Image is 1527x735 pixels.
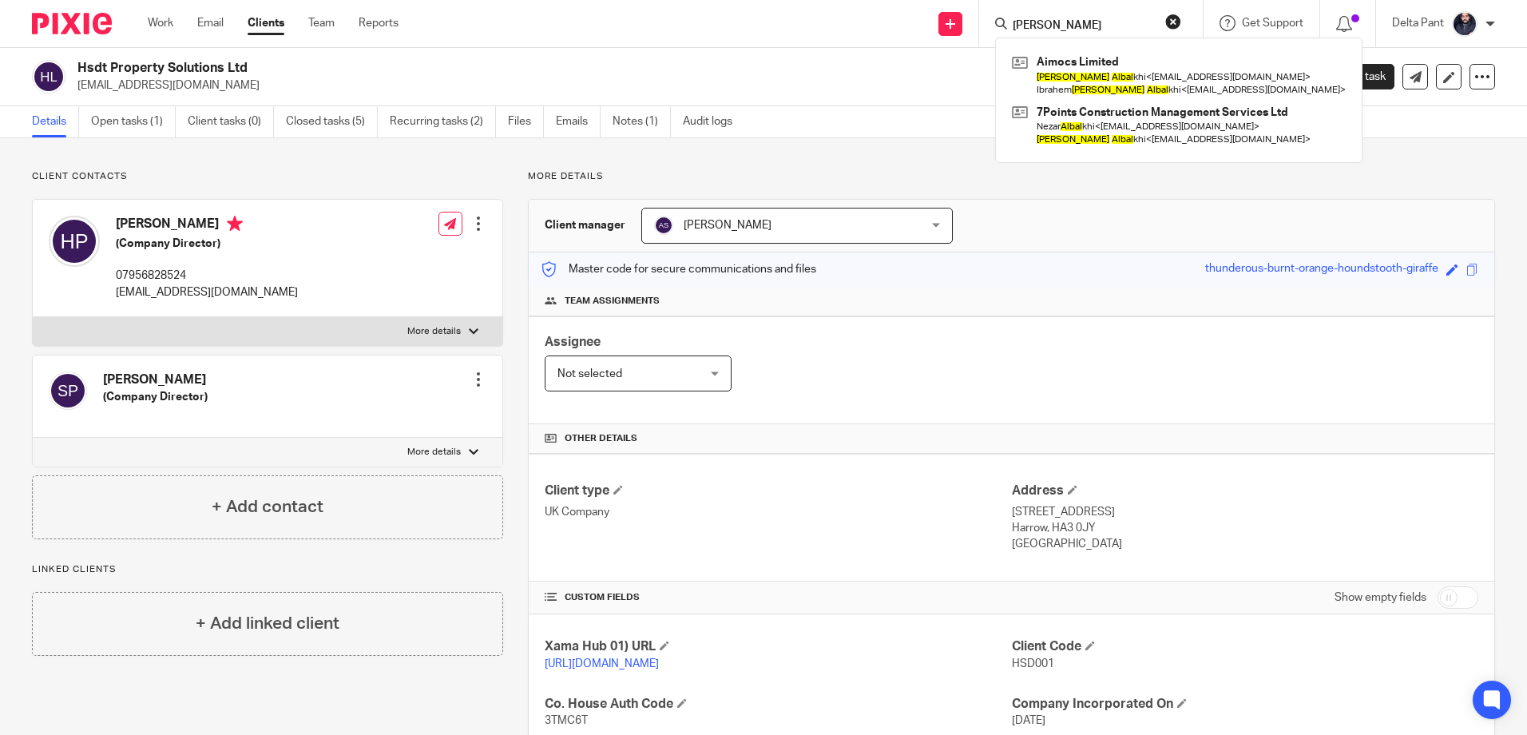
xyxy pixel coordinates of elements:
a: Client tasks (0) [188,106,274,137]
a: Notes (1) [613,106,671,137]
p: [EMAIL_ADDRESS][DOMAIN_NAME] [116,284,298,300]
a: Files [508,106,544,137]
a: Clients [248,15,284,31]
i: Primary [227,216,243,232]
p: [STREET_ADDRESS] [1012,504,1478,520]
h4: Co. House Auth Code [545,696,1011,713]
a: Open tasks (1) [91,106,176,137]
button: Clear [1165,14,1181,30]
a: Email [197,15,224,31]
a: Audit logs [683,106,744,137]
h4: Client Code [1012,638,1478,655]
a: Work [148,15,173,31]
a: Details [32,106,79,137]
h3: Client manager [545,217,625,233]
a: Team [308,15,335,31]
img: svg%3E [654,216,673,235]
p: Harrow, HA3 0JY [1012,520,1478,536]
p: 07956828524 [116,268,298,284]
span: [PERSON_NAME] [684,220,771,231]
p: [GEOGRAPHIC_DATA] [1012,536,1478,552]
p: More details [407,446,461,459]
p: More details [407,325,461,338]
a: Emails [556,106,601,137]
h4: + Add linked client [196,611,339,636]
p: More details [528,170,1495,183]
img: Pixie [32,13,112,34]
span: [DATE] [1012,715,1045,726]
img: svg%3E [49,216,100,267]
span: 3TMC6T [545,715,588,726]
h4: [PERSON_NAME] [116,216,298,236]
h4: + Add contact [212,495,323,519]
span: Get Support [1242,18,1303,29]
img: svg%3E [49,371,87,410]
a: Reports [359,15,399,31]
p: Master code for secure communications and files [541,261,816,277]
span: HSD001 [1012,658,1054,669]
h4: Address [1012,483,1478,499]
span: Not selected [557,368,622,379]
p: UK Company [545,504,1011,520]
h5: (Company Director) [103,389,208,405]
a: Closed tasks (5) [286,106,378,137]
a: [URL][DOMAIN_NAME] [545,658,659,669]
span: Team assignments [565,295,660,308]
h5: (Company Director) [116,236,298,252]
img: svg%3E [32,60,65,93]
p: [EMAIL_ADDRESS][DOMAIN_NAME] [77,77,1278,93]
p: Linked clients [32,563,503,576]
span: Other details [565,432,637,445]
span: Assignee [545,336,601,348]
h4: [PERSON_NAME] [103,371,208,388]
div: thunderous-burnt-orange-houndstooth-giraffe [1205,260,1438,279]
p: Client contacts [32,170,503,183]
a: Recurring tasks (2) [390,106,496,137]
p: Delta Pant [1392,15,1444,31]
h4: Xama Hub 01) URL [545,638,1011,655]
h4: CUSTOM FIELDS [545,591,1011,604]
h4: Company Incorporated On [1012,696,1478,713]
h4: Client type [545,483,1011,499]
img: dipesh-min.jpg [1452,11,1477,37]
h2: Hsdt Property Solutions Ltd [77,60,1037,77]
label: Show empty fields [1335,590,1426,606]
input: Search [1011,19,1155,34]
